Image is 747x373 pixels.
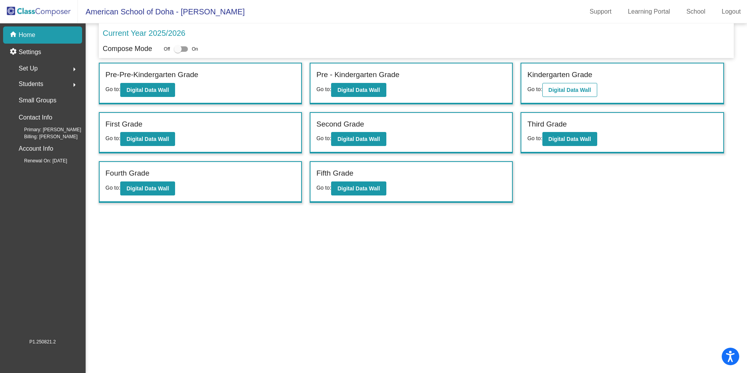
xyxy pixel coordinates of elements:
p: Small Groups [19,95,56,106]
span: Primary: [PERSON_NAME] [12,126,81,133]
button: Digital Data Wall [331,181,386,195]
span: Renewal On: [DATE] [12,157,67,164]
mat-icon: arrow_right [70,65,79,74]
span: Go to: [316,185,331,191]
label: Pre - Kindergarten Grade [316,69,399,81]
mat-icon: arrow_right [70,80,79,90]
a: Support [584,5,618,18]
span: Go to: [105,86,120,92]
span: Go to: [105,185,120,191]
label: Second Grade [316,119,364,130]
span: American School of Doha - [PERSON_NAME] [78,5,245,18]
button: Digital Data Wall [120,181,175,195]
b: Digital Data Wall [126,87,169,93]
a: Logout [715,5,747,18]
p: Settings [19,48,41,57]
p: Home [19,30,35,40]
span: Off [164,46,170,53]
span: Go to: [105,135,120,141]
button: Digital Data Wall [120,132,175,146]
p: Current Year 2025/2026 [103,27,185,39]
button: Digital Data Wall [542,83,597,97]
button: Digital Data Wall [331,132,386,146]
p: Account Info [19,143,53,154]
b: Digital Data Wall [126,136,169,142]
label: Pre-Pre-Kindergarten Grade [105,69,198,81]
label: Fourth Grade [105,168,149,179]
span: Set Up [19,63,38,74]
span: Go to: [316,86,331,92]
a: Learning Portal [622,5,677,18]
span: Go to: [527,135,542,141]
span: Go to: [316,135,331,141]
b: Digital Data Wall [549,136,591,142]
p: Contact Info [19,112,52,123]
a: School [680,5,712,18]
b: Digital Data Wall [337,87,380,93]
span: Students [19,79,43,90]
b: Digital Data Wall [337,136,380,142]
button: Digital Data Wall [331,83,386,97]
label: Third Grade [527,119,566,130]
span: Go to: [527,86,542,92]
span: On [192,46,198,53]
mat-icon: home [9,30,19,40]
button: Digital Data Wall [542,132,597,146]
label: Fifth Grade [316,168,353,179]
mat-icon: settings [9,48,19,57]
button: Digital Data Wall [120,83,175,97]
b: Digital Data Wall [337,185,380,192]
b: Digital Data Wall [549,87,591,93]
label: Kindergarten Grade [527,69,592,81]
label: First Grade [105,119,142,130]
p: Compose Mode [103,44,152,54]
b: Digital Data Wall [126,185,169,192]
span: Billing: [PERSON_NAME] [12,133,77,140]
